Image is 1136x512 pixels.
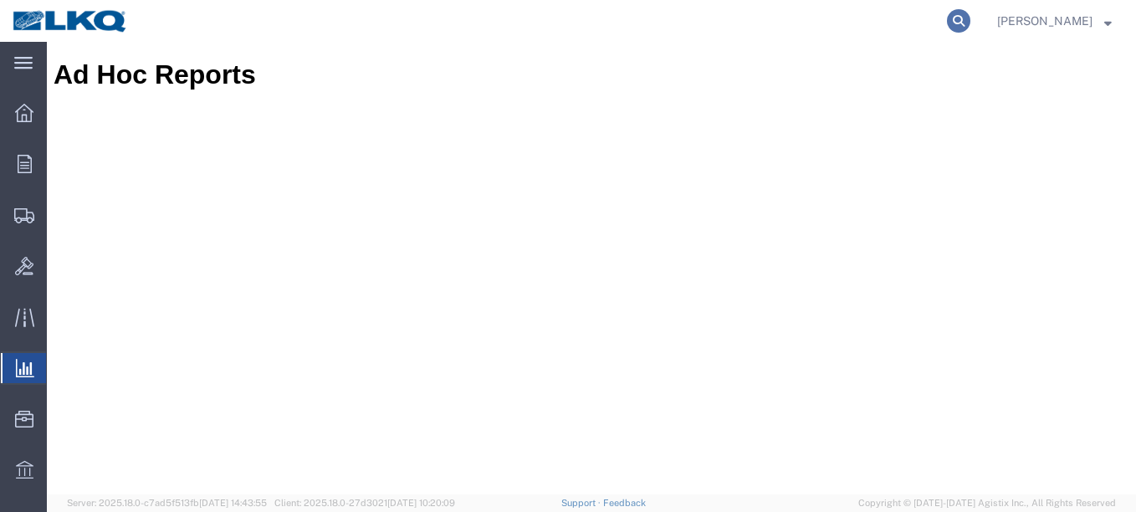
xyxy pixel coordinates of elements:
a: Feedback [603,498,646,508]
span: Server: 2025.18.0-c7ad5f513fb [67,498,267,508]
span: [DATE] 10:20:09 [387,498,455,508]
button: [PERSON_NAME] [996,11,1113,31]
span: [DATE] 14:43:55 [199,498,267,508]
span: Charan Munikrishnappa [997,12,1093,30]
span: Client: 2025.18.0-27d3021 [274,498,455,508]
iframe: FS Legacy Container [47,42,1136,494]
span: Copyright © [DATE]-[DATE] Agistix Inc., All Rights Reserved [858,496,1116,510]
img: logo [12,8,129,33]
a: Support [561,498,603,508]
